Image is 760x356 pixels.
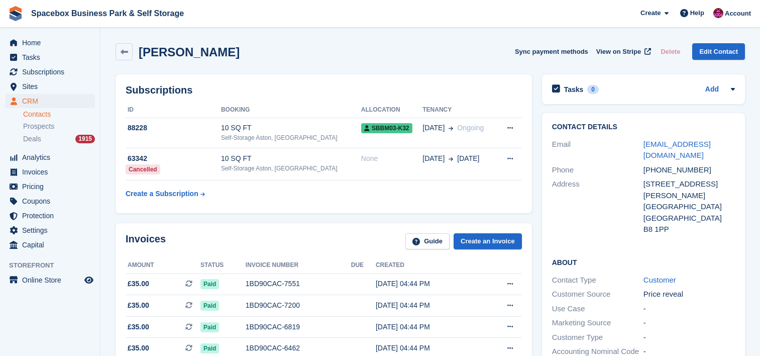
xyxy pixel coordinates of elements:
th: Invoice number [246,257,351,274]
img: stora-icon-8386f47178a22dfd0bd8f6a31ec36ba5ce8667c1dd55bd0f319d3a0aa187defe.svg [8,6,23,21]
h2: Subscriptions [126,84,522,96]
span: Tasks [22,50,82,64]
div: 1BD90CAC-6819 [246,322,351,332]
span: Protection [22,209,82,223]
a: Deals 1915 [23,134,95,144]
a: Add [705,84,719,96]
span: Paid [200,322,219,332]
span: £35.00 [128,343,149,353]
span: [DATE] [422,153,445,164]
th: ID [126,102,221,118]
div: Email [552,139,643,161]
a: Preview store [83,274,95,286]
a: menu [5,65,95,79]
span: Home [22,36,82,50]
div: [STREET_ADDRESS][PERSON_NAME] [643,179,735,201]
button: Delete [657,43,684,60]
div: None [361,153,422,164]
button: Sync payment methods [515,43,588,60]
th: Amount [126,257,200,274]
span: Paid [200,279,219,289]
div: 0 [587,85,599,94]
span: Account [725,9,751,19]
div: [DATE] 04:44 PM [376,300,481,311]
span: [DATE] [422,123,445,133]
span: Paid [200,343,219,353]
a: Spacebox Business Park & Self Storage [27,5,188,22]
h2: About [552,257,735,267]
div: [GEOGRAPHIC_DATA] [643,201,735,213]
a: Edit Contact [692,43,745,60]
h2: [PERSON_NAME] [139,45,240,59]
img: Shitika Balanath [713,8,723,18]
th: Allocation [361,102,422,118]
a: Create a Subscription [126,185,205,203]
span: Deals [23,134,41,144]
a: Guide [405,233,450,250]
a: [EMAIL_ADDRESS][DOMAIN_NAME] [643,140,711,160]
a: menu [5,194,95,208]
a: menu [5,273,95,287]
span: Pricing [22,180,82,194]
th: Due [351,257,376,274]
div: 63342 [126,153,221,164]
div: - [643,332,735,343]
a: Contacts [23,110,95,119]
span: View on Stripe [596,47,641,57]
th: Created [376,257,481,274]
div: Customer Source [552,289,643,300]
h2: Tasks [564,85,584,94]
span: Sites [22,79,82,94]
h2: Invoices [126,233,166,250]
div: Phone [552,164,643,176]
a: View on Stripe [592,43,653,60]
span: Ongoing [457,124,484,132]
a: menu [5,165,95,179]
div: [DATE] 04:44 PM [376,343,481,353]
span: Subscriptions [22,65,82,79]
a: Create an Invoice [454,233,522,250]
th: Booking [221,102,361,118]
span: Capital [22,238,82,252]
div: Create a Subscription [126,189,198,199]
h2: Contact Details [552,123,735,131]
span: CRM [22,94,82,108]
span: Prospects [23,122,54,131]
th: Tenancy [422,102,496,118]
div: Cancelled [126,164,160,174]
div: [DATE] 04:44 PM [376,322,481,332]
div: Contact Type [552,275,643,286]
span: £35.00 [128,322,149,332]
div: 10 SQ FT [221,123,361,133]
a: menu [5,79,95,94]
div: 88228 [126,123,221,133]
span: [DATE] [457,153,479,164]
a: menu [5,238,95,252]
div: Customer Type [552,332,643,343]
div: B8 1PP [643,224,735,235]
div: Price reveal [643,289,735,300]
span: Coupons [22,194,82,208]
div: Marketing Source [552,317,643,329]
div: 1915 [75,135,95,143]
span: Analytics [22,150,82,164]
div: [PHONE_NUMBER] [643,164,735,176]
a: Customer [643,276,676,284]
a: menu [5,223,95,237]
div: - [643,317,735,329]
a: menu [5,180,95,194]
div: - [643,303,735,315]
a: menu [5,209,95,223]
a: menu [5,36,95,50]
span: Settings [22,223,82,237]
span: Paid [200,301,219,311]
div: 1BD90CAC-6462 [246,343,351,353]
span: SBBM03-K32 [361,123,412,133]
div: Use Case [552,303,643,315]
a: menu [5,150,95,164]
div: 10 SQ FT [221,153,361,164]
span: Online Store [22,273,82,287]
div: [GEOGRAPHIC_DATA] [643,213,735,224]
div: 1BD90CAC-7200 [246,300,351,311]
th: Status [200,257,246,274]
